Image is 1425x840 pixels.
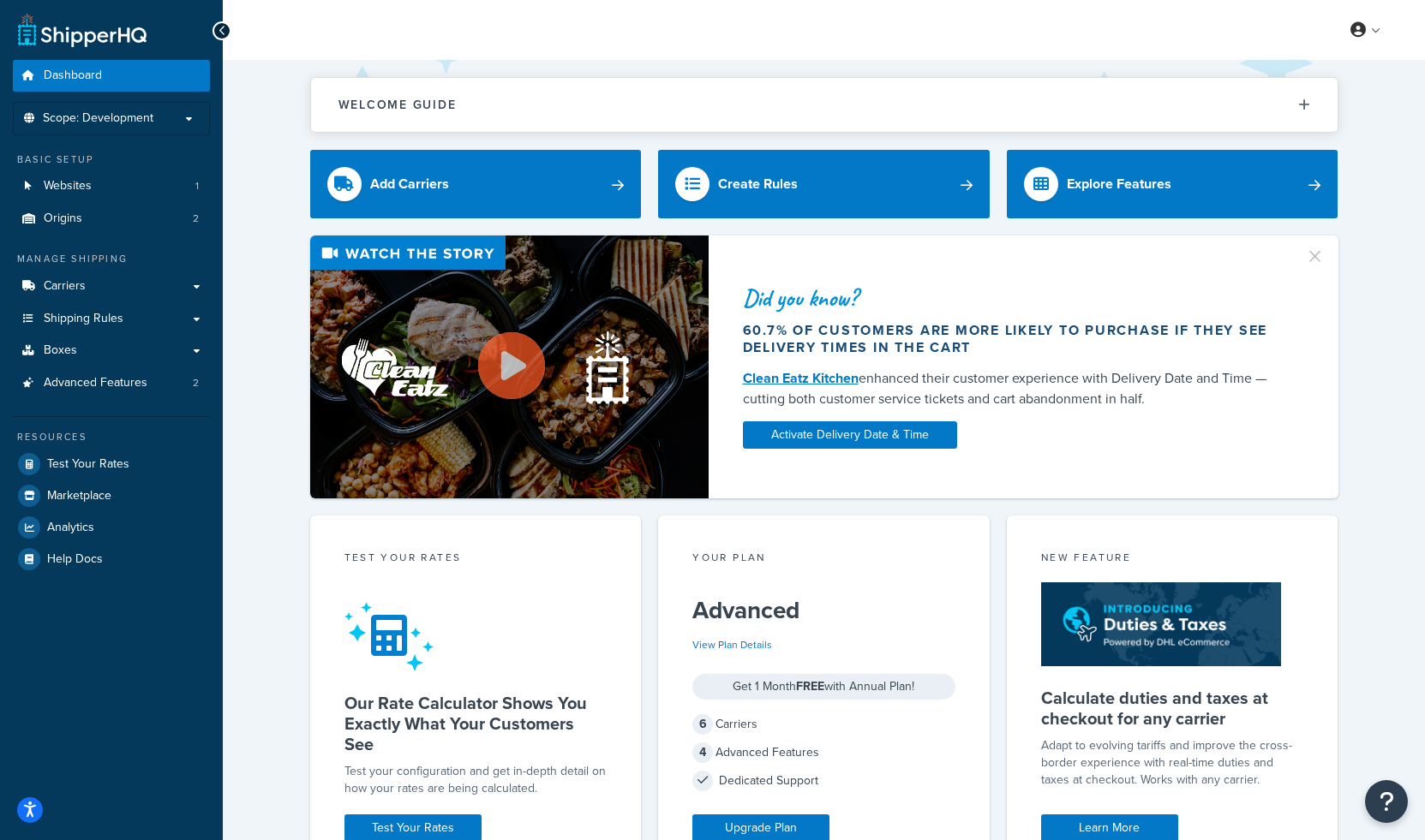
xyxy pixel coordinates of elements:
[44,179,92,194] span: Websites
[13,271,210,302] a: Carriers
[13,152,210,167] div: Basic Setup
[718,172,798,196] div: Create Rules
[13,480,210,511] a: Marketplace
[370,172,449,196] div: Add Carriers
[44,279,86,294] span: Carriers
[13,203,210,235] li: Origins
[1041,737,1304,789] p: Adapt to evolving tariffs and improve the cross-border experience with real-time duties and taxes...
[44,376,147,390] span: Advanced Features
[195,179,199,194] span: 1
[193,376,199,390] span: 2
[692,714,713,735] span: 6
[743,368,1284,409] div: enhanced their customer experience with Delivery Date and Time — cutting both customer service ti...
[743,368,859,388] a: Clean Eatz Kitchen
[47,552,103,567] span: Help Docs
[13,335,210,366] a: Boxes
[47,457,129,472] span: Test Your Rates
[692,712,955,736] div: Carriers
[796,677,824,695] strong: FREE
[692,742,713,763] span: 4
[13,170,210,202] a: Websites1
[13,512,210,543] a: Analytics
[344,550,608,569] div: Test your rates
[44,211,82,226] span: Origins
[1067,172,1171,196] div: Explore Features
[47,489,111,503] span: Marketplace
[310,150,642,218] a: Add Carriers
[44,312,123,326] span: Shipping Rules
[13,60,210,92] a: Dashboard
[13,367,210,399] li: Advanced Features
[692,550,955,569] div: Your Plan
[311,78,1338,132] button: Welcome Guide
[658,150,990,218] a: Create Rules
[13,252,210,266] div: Manage Shipping
[338,98,457,111] h2: Welcome Guide
[692,741,955,765] div: Advanced Features
[44,69,102,83] span: Dashboard
[743,286,1284,310] div: Did you know?
[1365,780,1408,823] button: Open Resource Center
[743,322,1284,356] div: 60.7% of customers are more likely to purchase if they see delivery times in the cart
[47,521,94,535] span: Analytics
[1041,550,1304,569] div: New Feature
[13,303,210,335] a: Shipping Rules
[13,203,210,235] a: Origins2
[193,211,199,226] span: 2
[44,343,77,358] span: Boxes
[13,544,210,575] a: Help Docs
[13,367,210,399] a: Advanced Features2
[13,170,210,202] li: Websites
[692,597,955,624] h5: Advanced
[13,449,210,480] a: Test Your Rates
[692,769,955,793] div: Dedicated Support
[43,111,153,126] span: Scope: Development
[13,430,210,444] div: Resources
[1041,688,1304,729] h5: Calculate duties and taxes at checkout for any carrier
[344,693,608,754] h5: Our Rate Calculator Shows You Exactly What Your Customers See
[692,674,955,700] div: Get 1 Month with Annual Plan!
[743,421,957,449] a: Activate Delivery Date & Time
[1007,150,1338,218] a: Explore Features
[344,763,608,797] div: Test your configuration and get in-depth detail on how your rates are being calculated.
[310,235,709,498] img: Video thumbnail
[692,637,772,652] a: View Plan Details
